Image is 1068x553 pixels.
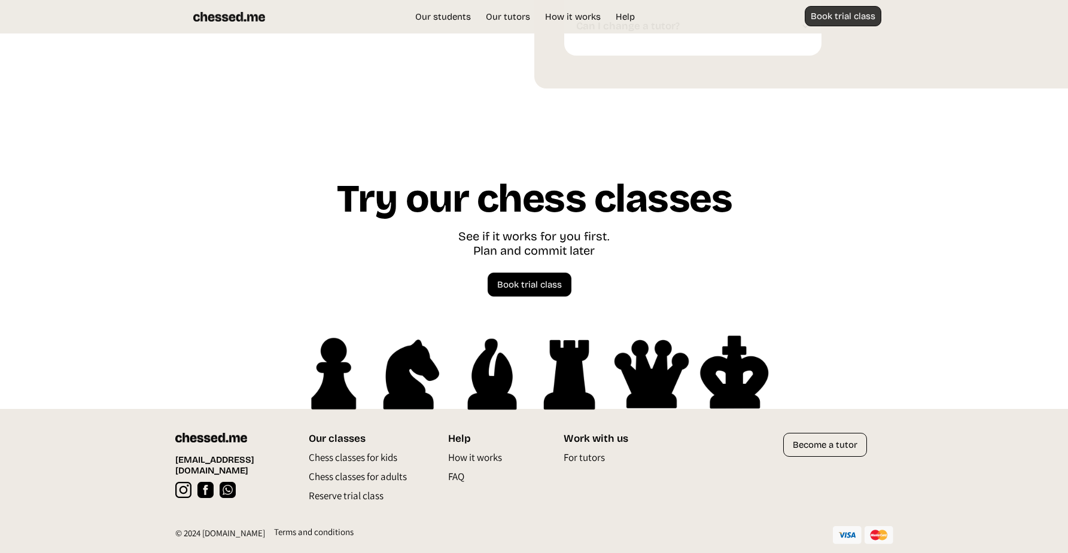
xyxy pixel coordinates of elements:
a: FAQ [448,470,464,489]
a: Reserve trial class [309,489,384,508]
a: Book trial class [488,273,571,297]
a: Become a tutor [783,433,867,457]
div: Terms and conditions [274,526,354,544]
a: Chess classes for kids [309,451,397,470]
div: See if it works for you first. Plan and commit later [458,229,610,261]
a: How it works [539,11,607,23]
h1: Try our chess classes [336,178,732,229]
div: Work with us [564,433,655,445]
div: Our classes [309,433,412,445]
a: For tutors [564,451,605,470]
a: [EMAIL_ADDRESS][DOMAIN_NAME] [175,454,285,476]
a: Book trial class [805,6,881,26]
a: How it works [448,451,502,470]
a: Our tutors [480,11,536,23]
div: Help [448,433,534,445]
a: Our students [409,11,477,23]
a: Terms and conditions [265,526,354,547]
a: Chess classes for adults [309,470,407,489]
a: Help [610,11,641,23]
div: © 2024 [DOMAIN_NAME] [175,527,265,545]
